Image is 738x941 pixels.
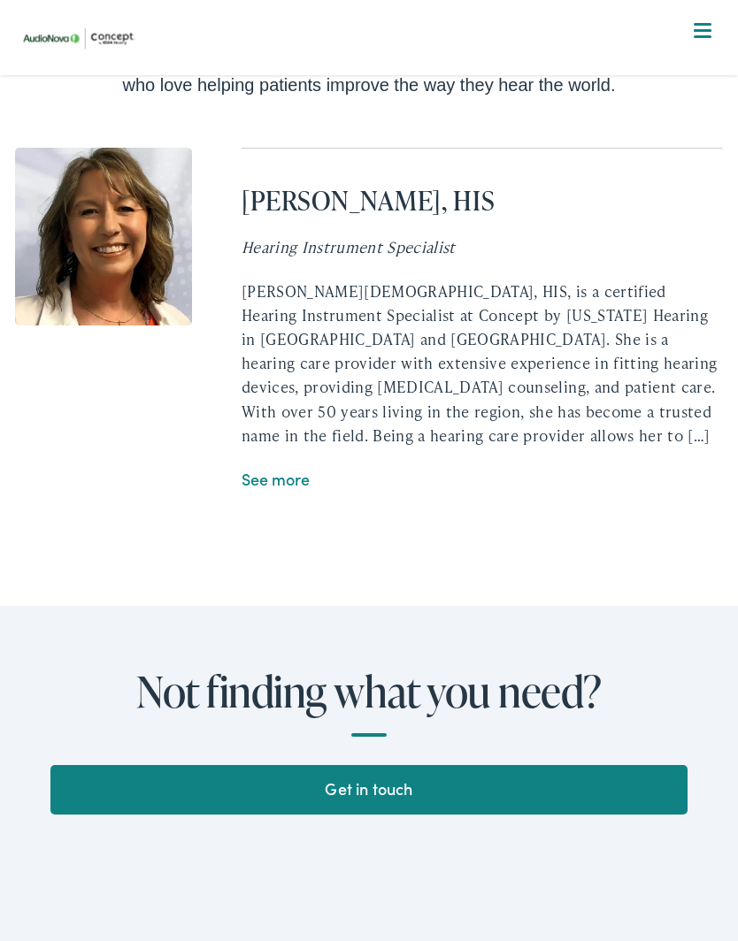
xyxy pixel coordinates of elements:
[50,765,688,815] a: Get in touch
[50,668,688,737] h2: Not finding what you need?
[242,468,310,490] a: See more
[242,279,723,448] div: [PERSON_NAME][DEMOGRAPHIC_DATA], HIS, is a certified Hearing Instrument Specialist at Concept by ...
[242,184,723,216] h2: [PERSON_NAME], HIS
[28,71,724,126] a: What We Offer
[242,236,456,257] i: Hearing Instrument Specialist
